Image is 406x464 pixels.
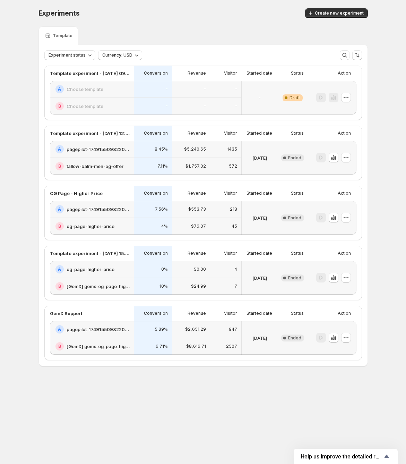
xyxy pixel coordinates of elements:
p: $553.73 [188,206,206,212]
p: Status [291,70,304,76]
p: Conversion [144,70,168,76]
h2: pagepilot-1749155098220-358935 [67,206,130,213]
h2: Choose template [67,86,103,93]
p: - [166,86,168,92]
h2: A [58,327,61,332]
p: Action [338,191,351,196]
span: Experiment status [49,52,86,58]
span: Ended [288,275,301,281]
p: Template experiment - [DATE] 09:57:12 [50,70,130,77]
h2: B [58,284,61,289]
p: 4% [161,223,168,229]
p: $8,616.71 [186,344,206,349]
p: 218 [230,206,237,212]
p: Visitor [224,311,237,316]
p: [DATE] [252,214,267,221]
p: Started date [247,191,272,196]
p: - [166,103,168,109]
button: Create new experiment [305,8,368,18]
p: - [204,86,206,92]
p: Visitor [224,251,237,256]
p: Revenue [188,191,206,196]
p: 7.11% [157,163,168,169]
p: $24.99 [191,284,206,289]
h2: A [58,206,61,212]
h2: B [58,163,61,169]
span: Ended [288,335,301,341]
p: Revenue [188,130,206,136]
p: $76.07 [191,223,206,229]
span: Ended [288,155,301,161]
p: 8.45% [155,146,168,152]
p: Action [338,311,351,316]
p: 947 [229,327,237,332]
p: Status [291,130,304,136]
p: $5,240.65 [184,146,206,152]
p: - [259,94,261,101]
button: Experiment status [44,50,95,60]
p: 2507 [226,344,237,349]
p: $1,757.02 [185,163,206,169]
h2: [GemX] gemx-og-page-higher-price [67,283,130,290]
p: 0% [161,267,168,272]
p: Revenue [188,251,206,256]
p: Conversion [144,191,168,196]
p: 572 [229,163,237,169]
p: [DATE] [252,275,267,281]
p: - [204,103,206,109]
p: 4 [234,267,237,272]
p: Action [338,70,351,76]
p: - [235,86,237,92]
span: Create new experiment [315,10,364,16]
h2: og-page-higher-price [67,266,114,273]
p: Template experiment - [DATE] 15:25:13 [50,250,130,257]
h2: [GemX] gemx-og-page-higher-price [67,343,130,350]
p: 5.39% [155,327,168,332]
p: [DATE] [252,335,267,341]
p: Started date [247,251,272,256]
h2: B [58,223,61,229]
p: Conversion [144,311,168,316]
h2: A [58,267,61,272]
p: Visitor [224,130,237,136]
p: Conversion [144,130,168,136]
button: Show survey - Help us improve the detailed report for A/B campaigns [301,452,391,461]
p: [DATE] [252,154,267,161]
span: Help us improve the detailed report for A/B campaigns [301,453,382,460]
p: 45 [232,223,237,229]
p: Template [53,33,72,39]
p: $2,651.29 [185,327,206,332]
span: Experiments [38,9,80,17]
p: Conversion [144,251,168,256]
h2: B [58,344,61,349]
p: 7 [234,284,237,289]
p: Visitor [224,70,237,76]
p: Visitor [224,191,237,196]
h2: pagepilot-1749155098220-358935 [67,146,130,153]
p: Status [291,311,304,316]
p: Started date [247,70,272,76]
p: 7.56% [155,206,168,212]
p: 6.71% [156,344,168,349]
h2: B [58,103,61,109]
p: $0.00 [194,267,206,272]
span: Currency: USD [102,52,132,58]
h2: tallow-balm-men-og-offer [67,163,123,170]
p: Started date [247,130,272,136]
p: Status [291,251,304,256]
p: Revenue [188,311,206,316]
p: - [235,103,237,109]
p: GemX Support [50,310,83,317]
h2: og-page-higher-price [67,223,114,230]
p: 1435 [227,146,237,152]
h2: Choose template [67,103,103,110]
p: Started date [247,311,272,316]
h2: A [58,146,61,152]
button: Currency: USD [98,50,142,60]
span: Draft [290,95,300,101]
p: Action [338,251,351,256]
p: OG Page - Higher Price [50,190,103,197]
h2: A [58,86,61,92]
p: Revenue [188,70,206,76]
h2: pagepilot-1749155098220-358935 [67,326,130,333]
